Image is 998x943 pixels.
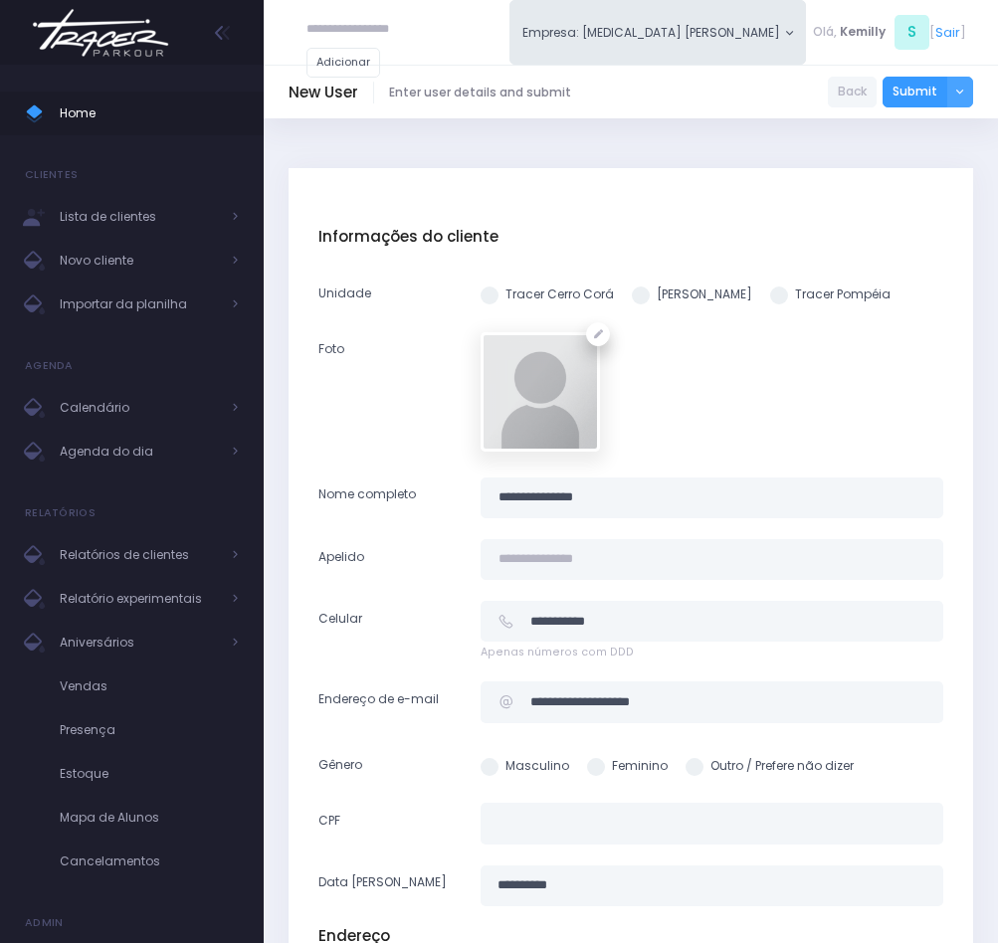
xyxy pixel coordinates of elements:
span: Relatórios de clientes [60,542,219,568]
label: CPF [306,803,469,844]
a: Sair [935,23,960,42]
span: Home [60,100,239,126]
span: Lista de clientes [60,204,219,230]
a: Back [828,77,877,107]
h4: Admin [25,903,64,943]
label: Tracer Pompéia [770,285,891,303]
h4: Relatórios [25,493,96,533]
span: Presença [60,717,239,743]
label: Celular [306,601,469,660]
label: Outro / Prefere não dizer [686,757,854,775]
span: Aniversários [60,630,219,656]
label: Feminino [587,757,668,775]
h5: New User [289,84,358,101]
label: Endereço de e-mail [306,681,469,725]
label: Masculino [481,757,569,775]
a: Adicionar [306,48,380,78]
span: Apenas números com DDD [481,645,943,660]
h4: Clientes [25,155,78,195]
span: Cancelamentos [60,849,239,874]
span: Novo cliente [60,248,219,274]
label: [PERSON_NAME] [632,285,752,303]
span: S [895,15,929,50]
span: Agenda do dia [60,439,219,465]
label: Foto [306,332,469,457]
label: Nome completo [306,477,469,518]
label: Tracer Cerro Corá [481,285,614,303]
span: Mapa de Alunos [60,805,239,831]
span: Relatório experimentais [60,586,219,612]
label: Unidade [306,276,469,311]
div: [ ] [806,12,973,53]
span: Kemilly [840,23,886,41]
label: Gênero [306,747,469,783]
span: Enter user details and submit [389,84,571,101]
span: Vendas [60,673,239,699]
span: Calendário [60,395,219,421]
button: Submit [883,77,947,107]
h5: Informações do cliente [318,228,943,246]
label: Data [PERSON_NAME] [306,865,469,906]
label: Apelido [306,539,469,580]
span: Importar da planilha [60,291,219,317]
span: Estoque [60,761,239,787]
span: Olá, [813,23,837,41]
h4: Agenda [25,346,74,386]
